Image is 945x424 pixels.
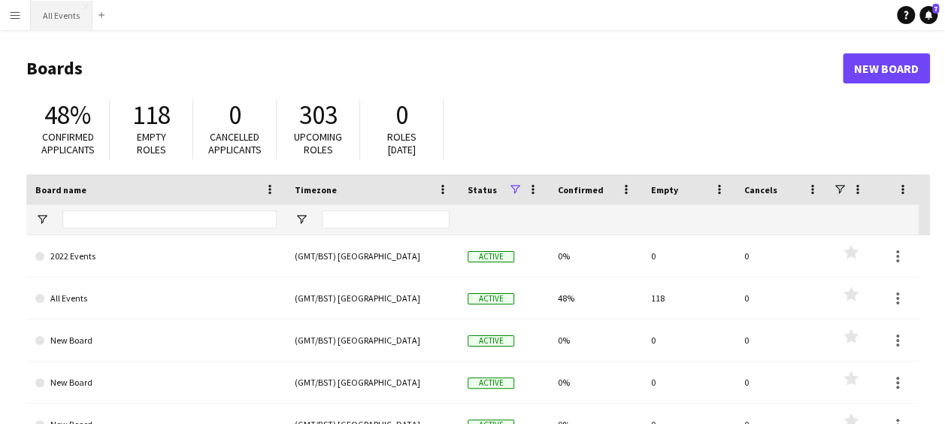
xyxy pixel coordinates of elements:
span: 7 [932,4,939,14]
span: Timezone [295,184,337,195]
div: 0% [549,320,642,361]
a: New Board [843,53,930,83]
div: 0 [735,362,828,403]
input: Board name Filter Input [62,210,277,229]
div: 48% [549,277,642,319]
span: 303 [299,98,338,132]
span: Confirmed [558,184,604,195]
div: 0 [735,235,828,277]
span: Cancels [744,184,777,195]
div: 0 [642,362,735,403]
div: 0% [549,362,642,403]
span: Confirmed applicants [41,130,95,156]
span: Roles [DATE] [387,130,416,156]
a: 2022 Events [35,235,277,277]
span: Active [468,335,514,347]
span: 48% [44,98,91,132]
a: New Board [35,362,277,404]
button: All Events [31,1,92,30]
a: New Board [35,320,277,362]
span: 0 [229,98,241,132]
div: (GMT/BST) [GEOGRAPHIC_DATA] [286,277,459,319]
span: Board name [35,184,86,195]
span: Cancelled applicants [208,130,262,156]
span: Empty roles [137,130,166,156]
div: (GMT/BST) [GEOGRAPHIC_DATA] [286,235,459,277]
div: 118 [642,277,735,319]
div: 0 [735,277,828,319]
span: Active [468,293,514,304]
span: Active [468,251,514,262]
div: 0 [642,320,735,361]
span: Status [468,184,497,195]
div: (GMT/BST) [GEOGRAPHIC_DATA] [286,362,459,403]
a: All Events [35,277,277,320]
div: 0 [735,320,828,361]
div: 0% [549,235,642,277]
button: Open Filter Menu [295,213,308,226]
span: 0 [395,98,408,132]
h1: Boards [26,57,843,80]
input: Timezone Filter Input [322,210,450,229]
div: (GMT/BST) [GEOGRAPHIC_DATA] [286,320,459,361]
a: 7 [919,6,937,24]
span: 118 [132,98,171,132]
div: 0 [642,235,735,277]
span: Active [468,377,514,389]
span: Empty [651,184,678,195]
button: Open Filter Menu [35,213,49,226]
span: Upcoming roles [294,130,342,156]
